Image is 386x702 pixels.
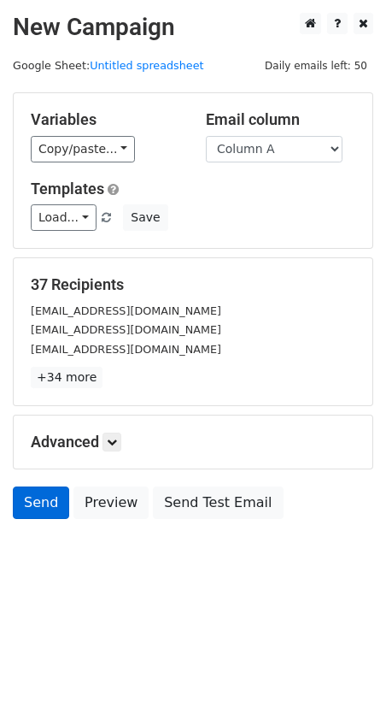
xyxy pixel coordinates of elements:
a: Load... [31,204,96,231]
span: Daily emails left: 50 [259,56,373,75]
small: [EMAIL_ADDRESS][DOMAIN_NAME] [31,343,221,356]
a: Preview [73,487,149,519]
h5: 37 Recipients [31,275,355,294]
a: Untitled spreadsheet [90,59,203,72]
a: Copy/paste... [31,136,135,162]
small: Google Sheet: [13,59,204,72]
h5: Variables [31,110,180,129]
a: Send Test Email [153,487,283,519]
small: [EMAIL_ADDRESS][DOMAIN_NAME] [31,304,221,317]
a: Daily emails left: 50 [259,59,373,72]
h2: New Campaign [13,13,373,42]
h5: Email column [206,110,355,129]
small: [EMAIL_ADDRESS][DOMAIN_NAME] [31,323,221,336]
button: Save [123,204,167,231]
iframe: Chat Widget [301,620,386,702]
a: Send [13,487,69,519]
a: Templates [31,180,104,198]
a: +34 more [31,367,102,388]
h5: Advanced [31,433,355,451]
